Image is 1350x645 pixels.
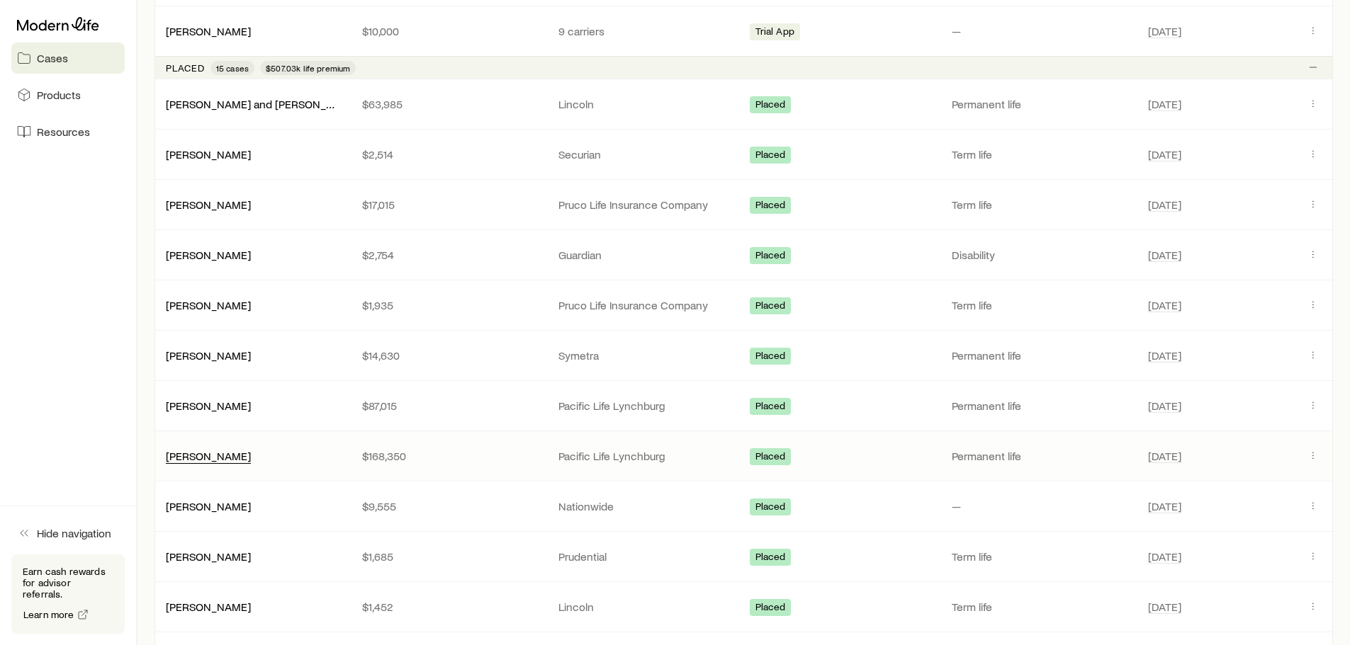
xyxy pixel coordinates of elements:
div: [PERSON_NAME] [166,198,251,212]
p: Placed [166,62,205,74]
p: Permanent life [952,449,1125,463]
p: Permanent life [952,399,1125,413]
span: Placed [755,551,786,566]
p: Pruco Life Insurance Company [558,298,732,312]
p: $2,514 [362,147,536,161]
p: — [952,24,1125,38]
p: Term life [952,549,1125,564]
p: $9,555 [362,499,536,513]
a: [PERSON_NAME] [166,499,251,513]
a: [PERSON_NAME] [166,248,251,261]
p: Symetra [558,348,732,363]
span: Products [37,88,81,102]
span: [DATE] [1148,248,1181,262]
a: [PERSON_NAME] [166,600,251,613]
a: [PERSON_NAME] [166,399,251,412]
a: [PERSON_NAME] [166,449,251,462]
div: [PERSON_NAME] [166,298,251,313]
span: [DATE] [1148,499,1181,513]
span: [DATE] [1148,298,1181,312]
div: [PERSON_NAME] [166,600,251,615]
span: [DATE] [1148,449,1181,463]
p: $1,452 [362,600,536,614]
p: $168,350 [362,449,536,463]
span: Learn more [23,610,74,620]
p: 9 carriers [558,24,732,38]
span: Cases [37,51,68,65]
span: [DATE] [1148,147,1181,161]
p: Pruco Life Insurance Company [558,198,732,212]
a: Resources [11,116,125,147]
span: [DATE] [1148,600,1181,614]
div: [PERSON_NAME] [166,147,251,162]
p: $87,015 [362,399,536,413]
a: [PERSON_NAME] and [PERSON_NAME] +1 [166,97,373,110]
div: [PERSON_NAME] [166,449,251,464]
span: Placed [755,501,786,515]
p: — [952,499,1125,513]
span: Placed [755,350,786,365]
p: Term life [952,298,1125,312]
p: Term life [952,600,1125,614]
span: Placed [755,450,786,465]
span: Placed [755,199,786,214]
span: Trial App [755,25,794,40]
span: [DATE] [1148,24,1181,38]
p: Earn cash rewards for advisor referrals. [23,566,113,600]
p: Permanent life [952,348,1125,363]
span: Placed [755,299,786,314]
a: [PERSON_NAME] [166,549,251,563]
a: Cases [11,42,125,74]
span: $507.03k life premium [266,62,350,74]
p: Term life [952,147,1125,161]
p: $1,935 [362,298,536,312]
p: Guardian [558,248,732,262]
p: Nationwide [558,499,732,513]
p: Securian [558,147,732,161]
div: [PERSON_NAME] [166,399,251,413]
span: [DATE] [1148,399,1181,413]
span: Placed [755,249,786,264]
p: $2,754 [362,248,536,262]
a: [PERSON_NAME] [166,198,251,211]
span: Placed [755,98,786,113]
div: Earn cash rewards for advisor referrals.Learn more [11,554,125,634]
p: $63,985 [362,97,536,111]
a: [PERSON_NAME] [166,24,251,38]
span: Placed [755,601,786,616]
span: [DATE] [1148,97,1181,111]
div: [PERSON_NAME] and [PERSON_NAME] +1 [166,97,339,112]
p: Term life [952,198,1125,212]
a: [PERSON_NAME] [166,298,251,312]
div: [PERSON_NAME] [166,248,251,263]
a: [PERSON_NAME] [166,348,251,362]
button: Hide navigation [11,518,125,549]
span: Placed [755,400,786,415]
a: Products [11,79,125,110]
span: 15 cases [216,62,249,74]
p: Disability [952,248,1125,262]
p: $17,015 [362,198,536,212]
p: Lincoln [558,97,732,111]
p: Permanent life [952,97,1125,111]
span: [DATE] [1148,198,1181,212]
div: [PERSON_NAME] [166,24,251,39]
p: $1,685 [362,549,536,564]
p: Pacific Life Lynchburg [558,449,732,463]
p: Prudential [558,549,732,564]
div: [PERSON_NAME] [166,499,251,514]
span: [DATE] [1148,549,1181,564]
span: Resources [37,125,90,139]
p: Lincoln [558,600,732,614]
div: [PERSON_NAME] [166,348,251,363]
span: Hide navigation [37,526,111,540]
span: Placed [755,149,786,164]
p: $14,630 [362,348,536,363]
span: [DATE] [1148,348,1181,363]
div: [PERSON_NAME] [166,549,251,564]
p: $10,000 [362,24,536,38]
a: [PERSON_NAME] [166,147,251,161]
p: Pacific Life Lynchburg [558,399,732,413]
